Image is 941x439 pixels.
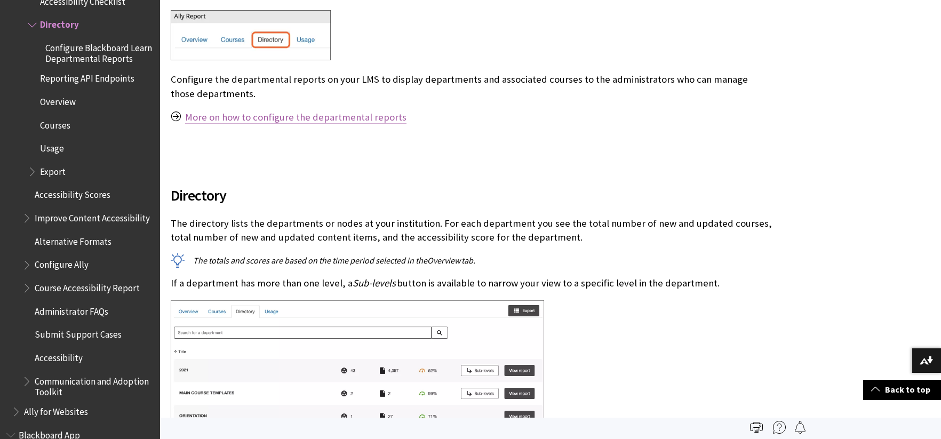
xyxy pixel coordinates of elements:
[35,302,108,317] span: Administrator FAQs
[171,217,772,244] p: The directory lists the departments or nodes at your institution. For each department you see the...
[863,380,941,400] a: Back to top
[45,39,153,64] span: Configure Blackboard Learn Departmental Reports
[427,255,460,266] span: Overview
[171,254,772,266] p: The totals and scores are based on the time period selected in the tab.
[353,277,396,289] span: Sub-levels
[35,326,122,340] span: Submit Support Cases
[40,69,134,84] span: Reporting API Endpoints
[40,139,64,154] span: Usage
[773,421,786,434] img: More help
[40,163,66,177] span: Export
[171,276,772,290] p: If a department has more than one level, a button is available to narrow your view to a specific ...
[35,279,140,293] span: Course Accessibility Report
[750,421,763,434] img: Print
[35,186,110,201] span: Accessibility Scores
[40,116,70,131] span: Courses
[794,421,807,434] img: Follow this page
[185,111,406,124] a: More on how to configure the departmental reports
[171,73,772,100] p: Configure the departmental reports on your LMS to display departments and associated courses to t...
[35,233,111,247] span: Alternative Formats
[35,349,83,363] span: Accessibility
[35,209,150,224] span: Improve Content Accessibility
[35,372,153,397] span: Communication and Adoption Toolkit
[171,184,772,206] span: Directory
[24,403,88,417] span: Ally for Websites
[40,93,76,107] span: Overview
[40,16,79,30] span: Directory
[35,256,89,270] span: Configure Ally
